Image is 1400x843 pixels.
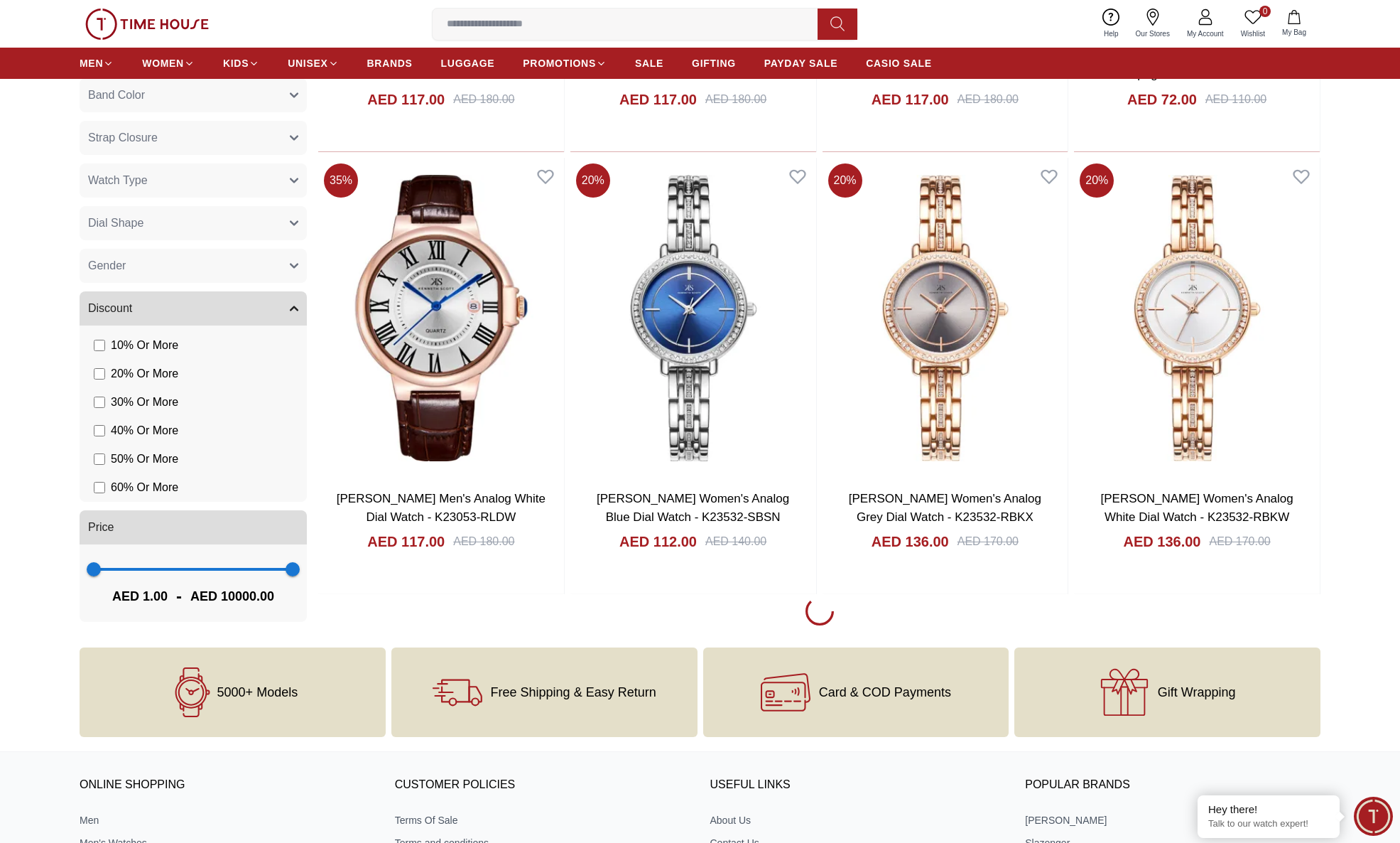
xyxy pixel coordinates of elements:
[1181,28,1230,39] span: My Account
[619,532,697,552] h4: AED 112.00
[1098,28,1124,39] span: Help
[94,453,105,465] input: 50% Or More
[112,586,168,606] span: AED 1.00
[1259,6,1271,17] span: 0
[395,775,690,796] h3: CUSTOMER POLICIES
[764,50,837,76] a: PAYDAY SALE
[80,510,307,544] button: Price
[619,90,697,109] h4: AED 117.00
[819,685,951,699] span: Card & COD Payments
[1276,27,1312,38] span: My Bag
[223,50,259,76] a: KIDS
[1208,818,1329,830] p: Talk to our watch expert!
[705,533,766,550] div: AED 140.00
[828,163,862,198] span: 20 %
[597,492,789,524] a: [PERSON_NAME] Women's Analog Blue Dial Watch - K23532-SBSN
[705,91,766,108] div: AED 180.00
[367,532,445,552] h4: AED 117.00
[367,56,413,70] span: BRANDS
[1205,91,1266,108] div: AED 110.00
[80,813,375,827] a: Men
[823,158,1068,479] img: Kenneth Scott Women's Analog Grey Dial Watch - K23532-RBKX
[1232,6,1274,42] a: 0Wishlist
[142,50,195,76] a: WOMEN
[872,90,949,109] h4: AED 117.00
[849,492,1041,524] a: [PERSON_NAME] Women's Analog Grey Dial Watch - K23532-RBKX
[441,56,495,70] span: LUGGAGE
[85,9,209,40] img: ...
[217,685,298,699] span: 5000+ Models
[94,397,105,408] input: 30% Or More
[523,56,596,70] span: PROMOTIONS
[710,775,1006,796] h3: USEFUL LINKS
[1209,533,1270,550] div: AED 170.00
[111,479,178,496] span: 60 % Or More
[142,56,184,70] span: WOMEN
[1130,28,1176,39] span: Our Stores
[80,56,103,70] span: MEN
[288,56,327,70] span: UNISEX
[1235,28,1271,39] span: Wishlist
[80,163,307,198] button: Watch Type
[957,91,1019,108] div: AED 180.00
[80,249,307,283] button: Gender
[288,50,338,76] a: UNISEX
[1274,7,1315,41] button: My Bag
[395,813,690,827] a: Terms Of Sale
[1025,813,1320,827] a: [PERSON_NAME]
[1158,685,1236,699] span: Gift Wrapping
[80,50,114,76] a: MEN
[94,340,105,351] input: 10% Or More
[1095,6,1127,42] a: Help
[88,172,148,189] span: Watch Type
[635,56,663,70] span: SALE
[957,533,1019,550] div: AED 170.00
[318,158,564,479] img: Kenneth Scott Men's Analog White Dial Watch - K23053-RLDW
[367,90,445,109] h4: AED 117.00
[80,775,375,796] h3: ONLINE SHOPPING
[570,158,816,479] img: Kenneth Scott Women's Analog Blue Dial Watch - K23532-SBSN
[324,163,358,198] span: 35 %
[367,50,413,76] a: BRANDS
[88,87,145,104] span: Band Color
[1208,802,1329,817] div: Hey there!
[88,519,114,536] span: Price
[1025,775,1320,796] h3: Popular Brands
[1080,163,1114,198] span: 20 %
[80,121,307,155] button: Strap Closure
[1127,6,1178,42] a: Our Stores
[111,337,178,354] span: 10 % Or More
[872,532,949,552] h4: AED 136.00
[88,300,132,317] span: Discount
[80,206,307,240] button: Dial Shape
[88,215,143,232] span: Dial Shape
[692,56,736,70] span: GIFTING
[1124,532,1201,552] h4: AED 136.00
[441,50,495,76] a: LUGGAGE
[94,368,105,380] input: 20% Or More
[111,422,178,439] span: 40 % Or More
[866,50,932,76] a: CASIO SALE
[80,291,307,326] button: Discount
[80,78,307,112] button: Band Color
[764,56,837,70] span: PAYDAY SALE
[94,425,105,436] input: 40% Or More
[337,492,546,524] a: [PERSON_NAME] Men's Analog White Dial Watch - K23053-RLDW
[453,91,514,108] div: AED 180.00
[453,533,514,550] div: AED 180.00
[88,129,158,146] span: Strap Closure
[710,813,1006,827] a: About Us
[88,257,126,274] span: Gender
[1354,797,1393,836] div: Chat Widget
[1074,158,1320,479] a: Kenneth Scott Women's Analog White Dial Watch - K23532-RBKW
[491,685,656,699] span: Free Shipping & Easy Return
[111,394,178,411] span: 30 % Or More
[1127,90,1197,109] h4: AED 72.00
[111,451,178,468] span: 50 % Or More
[94,482,105,493] input: 60% Or More
[111,365,178,382] span: 20 % Or More
[223,56,249,70] span: KIDS
[1100,492,1293,524] a: [PERSON_NAME] Women's Analog White Dial Watch - K23532-RBKW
